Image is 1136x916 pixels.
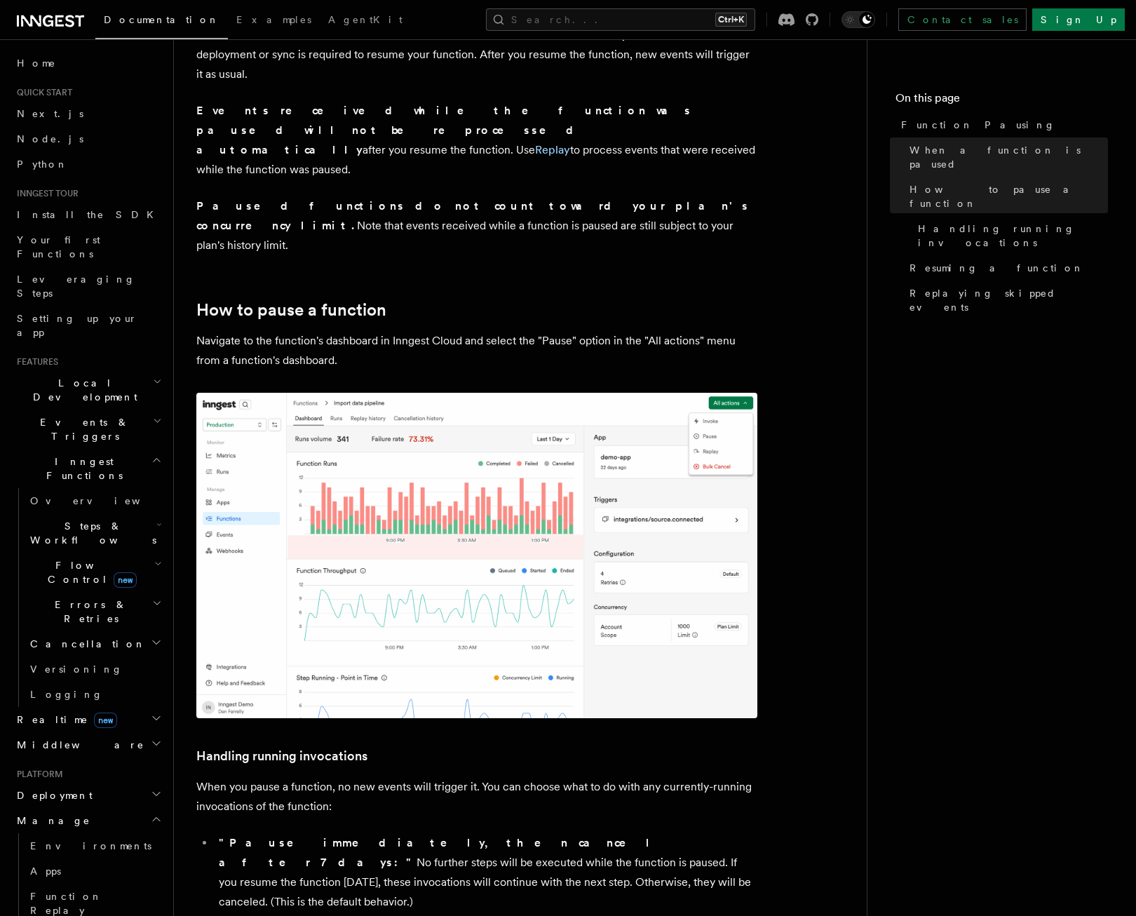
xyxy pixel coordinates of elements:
[25,592,165,631] button: Errors & Retries
[11,732,165,757] button: Middleware
[11,713,117,727] span: Realtime
[25,858,165,884] a: Apps
[11,376,153,404] span: Local Development
[11,449,165,488] button: Inngest Functions
[904,281,1108,320] a: Replaying skipped events
[1032,8,1125,31] a: Sign Up
[25,833,165,858] a: Environments
[25,513,165,553] button: Steps & Workflows
[11,410,165,449] button: Events & Triggers
[196,300,386,320] a: How to pause a function
[196,746,367,766] a: Handling running invocations
[11,87,72,98] span: Quick start
[17,108,83,119] span: Next.js
[196,25,757,84] p: No deployment or sync is required to resume your function. After you resume the function, new eve...
[25,488,165,513] a: Overview
[114,572,137,588] span: new
[196,101,757,180] p: after you resume the function. Use to process events that were received while the function was pa...
[11,267,165,306] a: Leveraging Steps
[535,143,570,156] a: Replay
[910,143,1108,171] span: When a function is paused
[25,637,146,651] span: Cancellation
[25,553,165,592] button: Flow Controlnew
[11,788,93,802] span: Deployment
[11,306,165,345] a: Setting up your app
[11,370,165,410] button: Local Development
[196,393,757,718] img: The Pause option within the "All actions" menu on a function's dashboard.
[196,199,750,232] strong: Paused functions do not count toward your plan's concurrency limit.
[17,56,56,70] span: Home
[30,689,103,700] span: Logging
[215,833,757,912] li: No further steps will be executed while the function is paused. If you resume the function [DATE]...
[17,234,100,260] span: Your first Functions
[918,222,1108,250] span: Handling running invocations
[104,14,219,25] span: Documentation
[196,196,757,255] p: Note that events received while a function is paused are still subject to your plan's history limit.
[25,631,165,656] button: Cancellation
[11,769,63,780] span: Platform
[841,11,875,28] button: Toggle dark mode
[30,866,61,877] span: Apps
[11,188,79,199] span: Inngest tour
[910,182,1108,210] span: How to pause a function
[910,261,1084,275] span: Resuming a function
[912,216,1108,255] a: Handling running invocations
[196,104,692,156] strong: Events received while the function was paused will not be reprocessed automatically
[11,707,165,732] button: Realtimenew
[11,454,151,483] span: Inngest Functions
[30,840,151,851] span: Environments
[486,8,755,31] button: Search...Ctrl+K
[11,356,58,368] span: Features
[30,891,102,916] span: Function Replay
[11,488,165,707] div: Inngest Functions
[196,331,757,370] p: Navigate to the function's dashboard in Inngest Cloud and select the "Pause" option in the "All a...
[11,50,165,76] a: Home
[30,664,123,675] span: Versioning
[904,137,1108,177] a: When a function is paused
[228,4,320,38] a: Examples
[236,14,311,25] span: Examples
[17,133,83,144] span: Node.js
[910,286,1108,314] span: Replaying skipped events
[95,4,228,39] a: Documentation
[11,415,153,443] span: Events & Triggers
[17,209,162,220] span: Install the SDK
[17,313,137,338] span: Setting up your app
[196,777,757,816] p: When you pause a function, no new events will trigger it. You can choose what to do with any curr...
[11,126,165,151] a: Node.js
[25,682,165,707] a: Logging
[11,738,144,752] span: Middleware
[895,112,1108,137] a: Function Pausing
[11,808,165,833] button: Manage
[11,783,165,808] button: Deployment
[11,814,90,828] span: Manage
[30,495,175,506] span: Overview
[11,227,165,267] a: Your first Functions
[904,255,1108,281] a: Resuming a function
[11,151,165,177] a: Python
[11,202,165,227] a: Install the SDK
[901,118,1055,132] span: Function Pausing
[320,4,411,38] a: AgentKit
[25,598,152,626] span: Errors & Retries
[17,159,68,170] span: Python
[904,177,1108,216] a: How to pause a function
[895,90,1108,112] h4: On this page
[25,656,165,682] a: Versioning
[11,101,165,126] a: Next.js
[898,8,1027,31] a: Contact sales
[715,13,747,27] kbd: Ctrl+K
[94,713,117,728] span: new
[17,274,135,299] span: Leveraging Steps
[328,14,403,25] span: AgentKit
[25,558,154,586] span: Flow Control
[219,836,658,869] strong: "Pause immediately, then cancel after 7 days:"
[25,519,156,547] span: Steps & Workflows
